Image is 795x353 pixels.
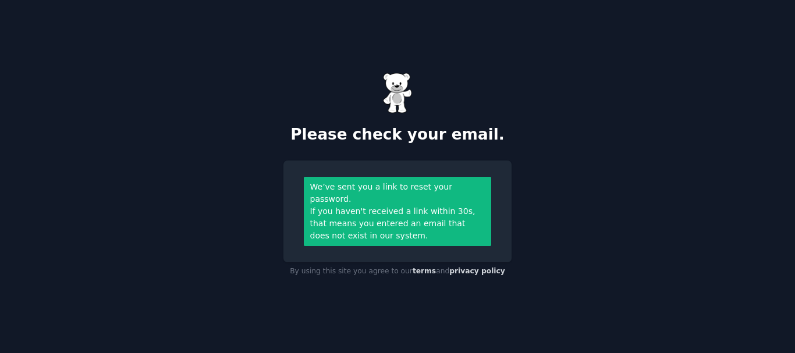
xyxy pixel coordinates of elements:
[310,205,485,242] div: If you haven't received a link within 30s, that means you entered an email that does not exist in...
[449,267,505,275] a: privacy policy
[413,267,436,275] a: terms
[283,126,512,144] h2: Please check your email.
[283,262,512,281] div: By using this site you agree to our and
[383,73,412,113] img: Gummy Bear
[310,181,485,205] div: We’ve sent you a link to reset your password.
